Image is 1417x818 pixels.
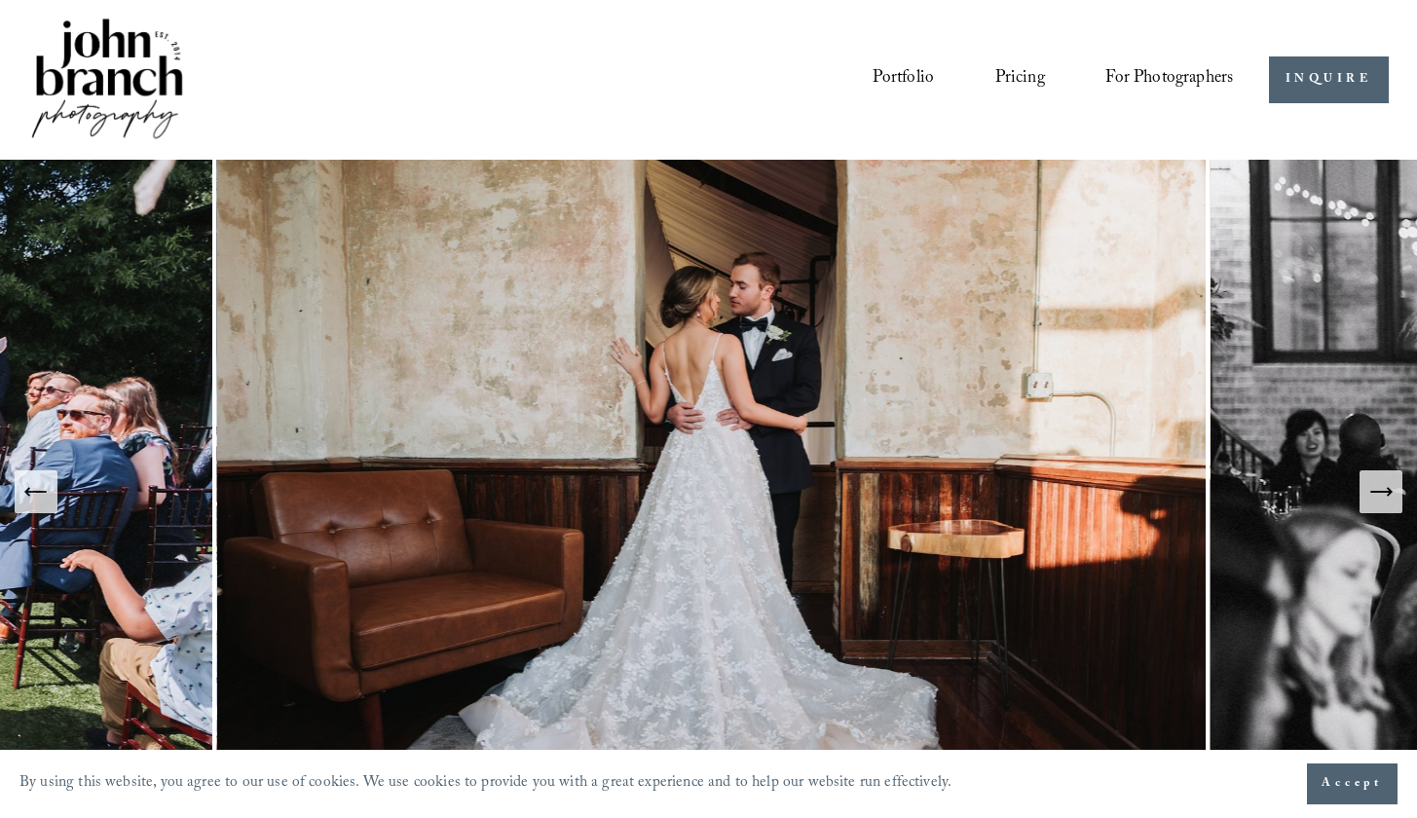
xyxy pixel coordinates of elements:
[19,769,951,799] p: By using this website, you agree to our use of cookies. We use cookies to provide you with a grea...
[1105,61,1233,98] a: folder dropdown
[873,61,934,98] a: Portfolio
[1360,470,1402,513] button: Next Slide
[1307,763,1398,804] button: Accept
[1322,774,1383,794] span: Accept
[995,61,1045,98] a: Pricing
[28,15,186,146] img: John Branch IV Photography
[1105,63,1233,96] span: For Photographers
[15,470,57,513] button: Previous Slide
[1269,56,1389,104] a: INQUIRE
